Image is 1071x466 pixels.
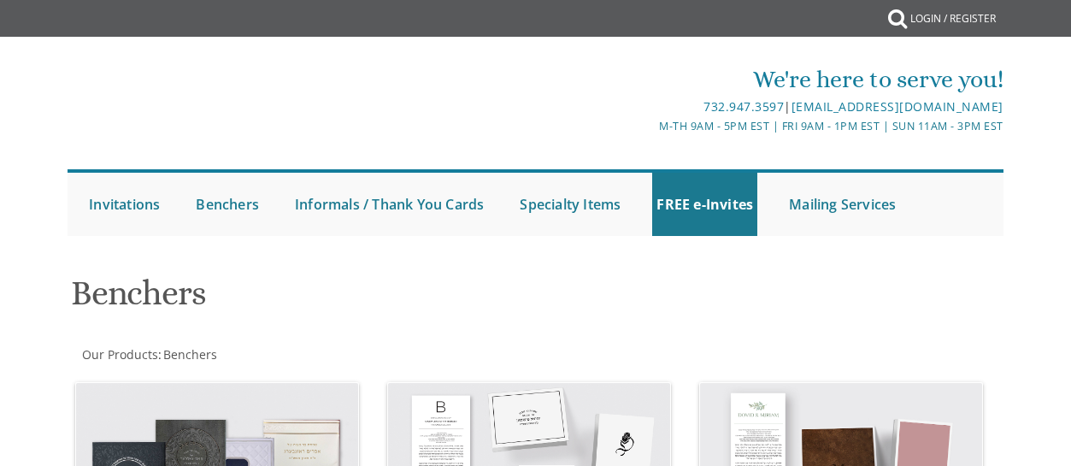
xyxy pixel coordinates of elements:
[191,173,263,236] a: Benchers
[380,117,1003,135] div: M-Th 9am - 5pm EST | Fri 9am - 1pm EST | Sun 11am - 3pm EST
[791,98,1003,115] a: [EMAIL_ADDRESS][DOMAIN_NAME]
[163,346,217,363] span: Benchers
[162,346,217,363] a: Benchers
[68,346,535,363] div: :
[785,173,900,236] a: Mailing Services
[71,274,682,325] h1: Benchers
[80,346,158,363] a: Our Products
[515,173,625,236] a: Specialty Items
[380,97,1003,117] div: |
[652,173,757,236] a: FREE e-Invites
[291,173,488,236] a: Informals / Thank You Cards
[85,173,164,236] a: Invitations
[380,62,1003,97] div: We're here to serve you!
[703,98,784,115] a: 732.947.3597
